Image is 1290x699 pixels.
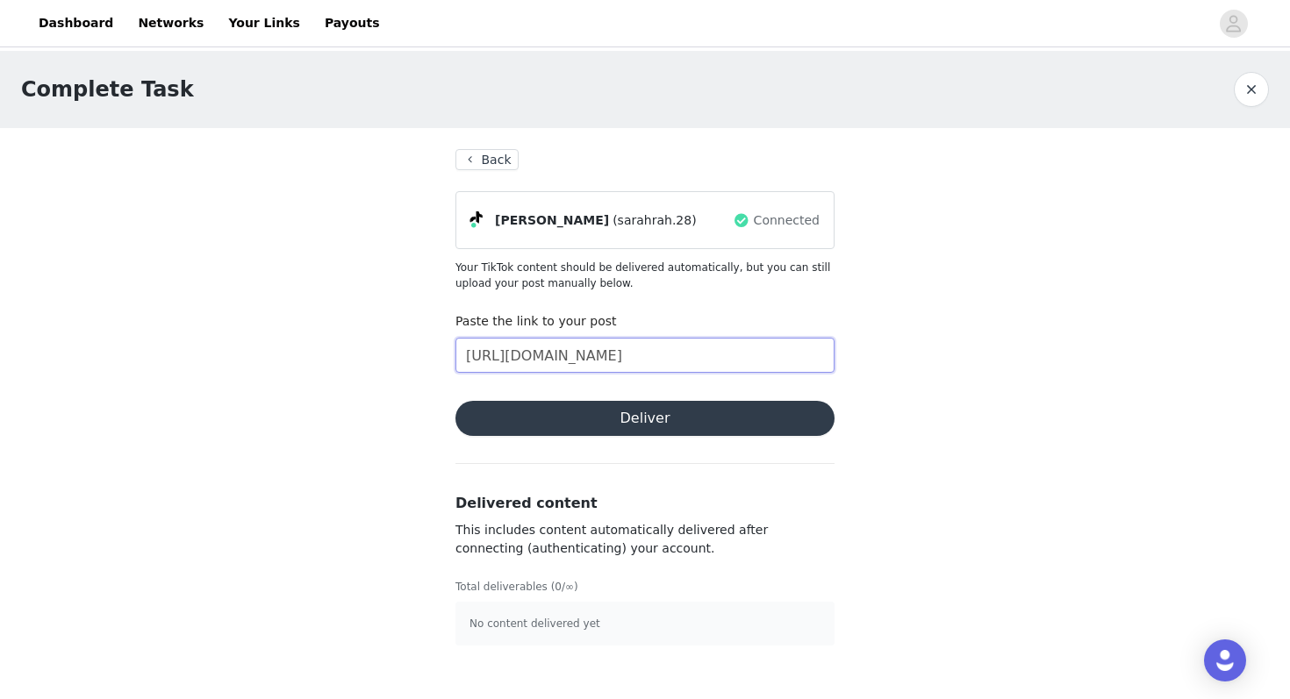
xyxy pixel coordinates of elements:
button: Deliver [455,401,835,436]
a: Dashboard [28,4,124,43]
p: Your TikTok content should be delivered automatically, but you can still upload your post manuall... [455,260,835,291]
div: avatar [1225,10,1242,38]
h3: Delivered content [455,493,835,514]
span: Connected [754,211,820,230]
a: Networks [127,4,214,43]
p: No content delivered yet [469,616,821,631]
span: [PERSON_NAME] [495,211,609,230]
p: Total deliverables (0/∞) [455,579,835,595]
a: Your Links [218,4,311,43]
button: Back [455,149,519,170]
div: Open Intercom Messenger [1204,639,1246,681]
a: Payouts [314,4,391,43]
input: Paste the link to your content here [455,338,835,373]
span: (sarahrah.28) [613,211,696,230]
span: This includes content automatically delivered after connecting (authenticating) your account. [455,523,768,555]
h1: Complete Task [21,74,194,105]
label: Paste the link to your post [455,314,617,328]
